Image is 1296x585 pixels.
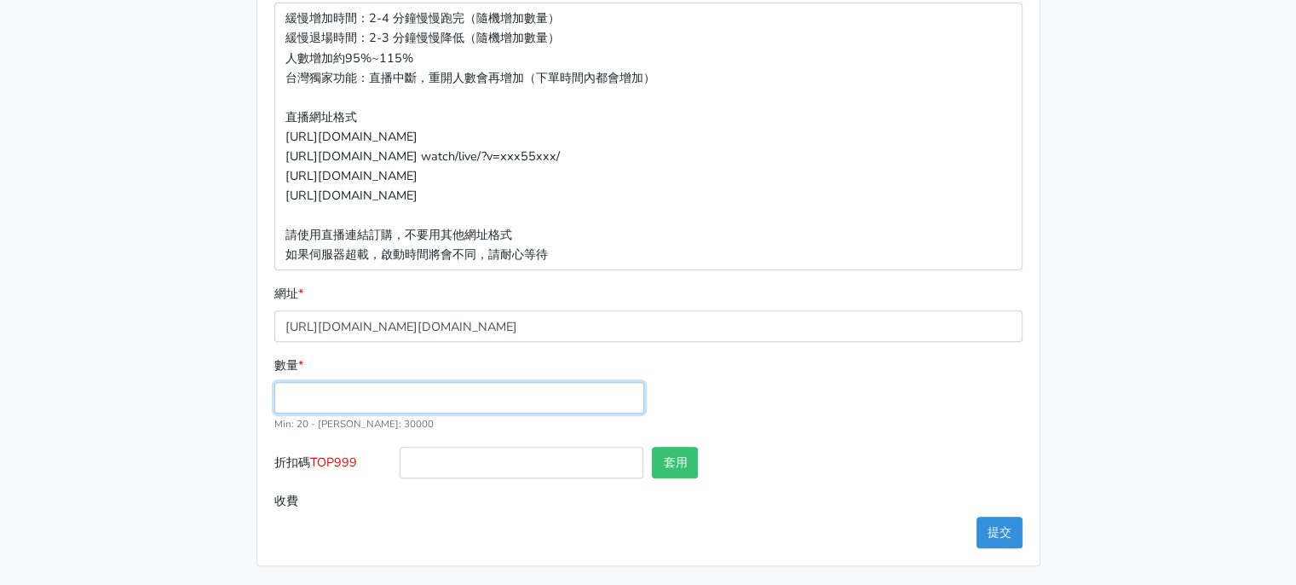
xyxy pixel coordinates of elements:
label: 收費 [270,485,396,517]
p: 緩慢增加時間：2-4 分鐘慢慢跑完（隨機增加數量） 緩慢退場時間：2-3 分鐘慢慢降低（隨機增加數量） 人數增加約95%~115% 台灣獨家功能：直播中斷，重開人數會再增加（下單時間內都會增加）... [274,3,1022,270]
input: 這邊填入網址 [274,310,1022,342]
small: Min: 20 - [PERSON_NAME]: 30000 [274,417,434,431]
label: 折扣碼 [270,447,396,485]
label: 網址 [274,284,303,304]
button: 提交 [976,517,1022,548]
label: 數量 [274,356,303,375]
span: TOP999 [310,454,357,471]
button: 套用 [652,447,698,478]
